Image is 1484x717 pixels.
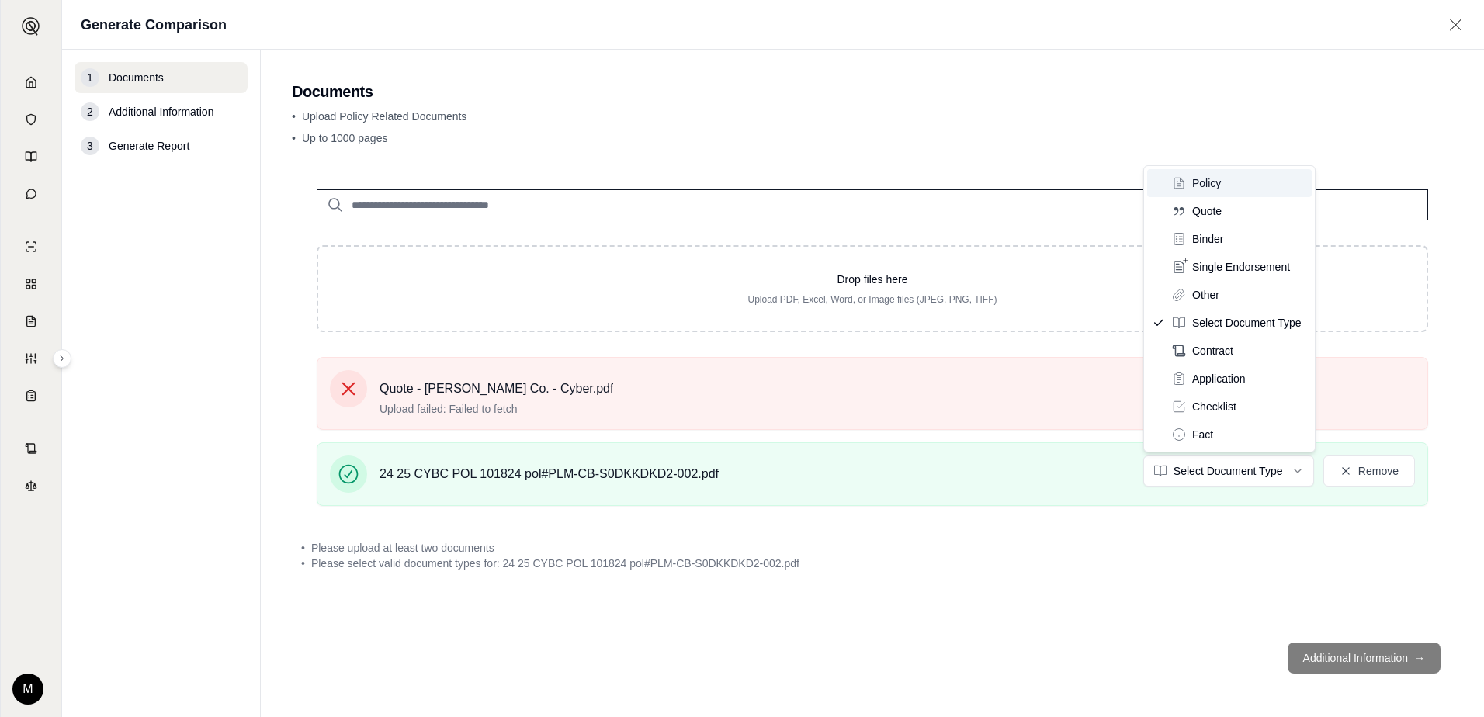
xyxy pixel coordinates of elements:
[1192,231,1223,247] span: Binder
[1192,315,1302,331] span: Select Document Type
[1192,427,1213,442] span: Fact
[1192,371,1246,386] span: Application
[1192,399,1236,414] span: Checklist
[1192,175,1221,191] span: Policy
[1192,203,1222,219] span: Quote
[1192,287,1219,303] span: Other
[1192,259,1290,275] span: Single Endorsement
[1192,343,1233,358] span: Contract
